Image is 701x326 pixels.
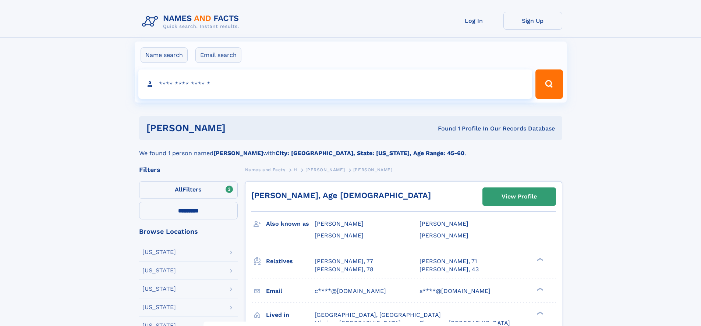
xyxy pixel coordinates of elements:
a: Sign Up [503,12,562,30]
a: [PERSON_NAME], 43 [419,265,479,273]
h1: [PERSON_NAME] [146,123,332,133]
input: search input [138,69,532,99]
img: Logo Names and Facts [139,12,245,32]
div: [US_STATE] [142,286,176,292]
div: [US_STATE] [142,304,176,310]
div: Found 1 Profile In Our Records Database [332,125,555,133]
a: View Profile [483,188,556,205]
span: [PERSON_NAME] [419,232,468,239]
span: H [294,167,297,172]
label: Filters [139,181,238,199]
h3: Also known as [266,218,315,230]
a: [PERSON_NAME] [305,165,345,174]
a: [PERSON_NAME], 71 [419,257,477,265]
span: All [175,186,183,193]
span: [GEOGRAPHIC_DATA], [GEOGRAPHIC_DATA] [315,311,441,318]
div: ❯ [535,287,544,291]
div: ❯ [535,311,544,315]
div: [US_STATE] [142,249,176,255]
div: Filters [139,166,238,173]
span: [PERSON_NAME] [305,167,345,172]
a: Log In [445,12,503,30]
span: [PERSON_NAME] [419,220,468,227]
label: Email search [195,47,241,63]
div: ❯ [535,257,544,262]
label: Name search [141,47,188,63]
a: Names and Facts [245,165,286,174]
span: [PERSON_NAME] [315,232,364,239]
h3: Lived in [266,309,315,321]
a: H [294,165,297,174]
div: We found 1 person named with . [139,140,562,158]
h3: Email [266,285,315,297]
div: View Profile [502,188,537,205]
span: [PERSON_NAME] [315,220,364,227]
a: [PERSON_NAME], 78 [315,265,373,273]
b: City: [GEOGRAPHIC_DATA], State: [US_STATE], Age Range: 45-60 [276,150,464,157]
a: [PERSON_NAME], Age [DEMOGRAPHIC_DATA] [251,191,431,200]
h3: Relatives [266,255,315,268]
span: [PERSON_NAME] [353,167,393,172]
a: [PERSON_NAME], 77 [315,257,373,265]
b: [PERSON_NAME] [213,150,263,157]
div: [US_STATE] [142,268,176,273]
div: Browse Locations [139,228,238,235]
button: Search Button [535,69,563,99]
